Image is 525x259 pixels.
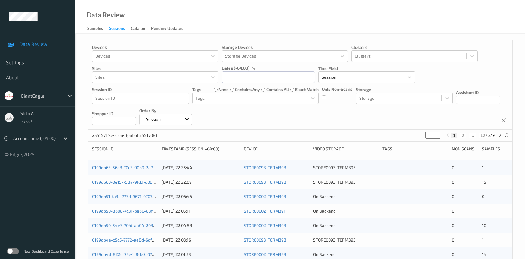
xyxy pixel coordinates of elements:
[162,179,240,185] div: [DATE] 22:22:09
[313,194,378,200] div: On Backend
[218,87,229,93] label: none
[244,179,286,185] a: STORE0093_TERM393
[295,87,319,93] label: exact match
[482,252,486,257] span: 14
[356,87,453,93] p: Storage
[452,237,454,242] span: 0
[92,132,157,138] p: 2551571 Sessions (out of 2551708)
[244,208,286,213] a: STORE0002_TERM391
[482,165,484,170] span: 1
[313,223,378,229] div: On Backend
[479,133,496,138] button: 127579
[482,194,484,199] span: 0
[452,165,454,170] span: 0
[92,237,173,242] a: 0199db4e-c5c5-7772-ae8d-6df23847ac41
[482,223,486,228] span: 10
[452,146,478,152] div: Non Scans
[162,194,240,200] div: [DATE] 22:06:46
[456,90,500,96] p: Assistant ID
[244,146,309,152] div: Device
[313,179,378,185] div: STORE0093_TERM393
[313,251,378,257] div: On Backend
[139,108,192,114] p: Order By
[92,111,136,117] p: Shopper ID
[151,24,189,33] a: Pending Updates
[452,208,454,213] span: 0
[87,12,125,18] div: Data Review
[162,208,240,214] div: [DATE] 22:05:11
[162,165,240,171] div: [DATE] 22:25:44
[244,223,286,228] a: STORE0002_TERM393
[452,223,454,228] span: 0
[192,87,201,93] p: Tags
[162,146,240,152] div: Timestamp (Session, -04:00)
[351,44,478,50] p: Clusters
[382,146,448,152] div: Tags
[92,146,157,152] div: Session ID
[87,24,109,33] a: Samples
[313,146,378,152] div: Video Storage
[452,179,454,185] span: 0
[222,65,249,71] p: dates (-04:00)
[452,194,454,199] span: 0
[144,116,163,122] p: Session
[162,223,240,229] div: [DATE] 22:04:58
[92,252,177,257] a: 0199db4d-822e-79e4-8de2-073499e68a50
[92,208,174,213] a: 0199db50-8608-7c31-be60-83f7b2e702bd
[92,87,189,93] p: Session ID
[451,133,457,138] button: 1
[109,24,131,33] a: Sessions
[322,86,352,92] p: Only Non-Scans
[92,194,170,199] a: 0199db51-fa3c-773d-9671-07079febde61
[318,65,415,71] p: Time Field
[313,165,378,171] div: STORE0093_TERM393
[266,87,289,93] label: contains all
[87,25,103,33] div: Samples
[162,237,240,243] div: [DATE] 22:03:16
[469,133,476,138] button: ...
[460,133,466,138] button: 2
[244,165,286,170] a: STORE0093_TERM393
[482,146,508,152] div: Samples
[92,65,218,71] p: Sites
[313,237,378,243] div: STORE0093_TERM393
[222,44,348,50] p: Storage Devices
[92,179,172,185] a: 0199db60-0e15-758a-9fdd-d08f3a4f18e0
[92,44,218,50] p: Devices
[244,252,286,257] a: STORE0002_TERM393
[162,251,240,257] div: [DATE] 22:01:53
[235,87,260,93] label: contains any
[131,25,145,33] div: Catalog
[452,252,454,257] span: 0
[151,25,183,33] div: Pending Updates
[92,223,174,228] a: 0199db50-54e3-70fd-aa04-2039999cc5c2
[244,194,286,199] a: STORE0002_TERM393
[482,179,486,185] span: 15
[313,208,378,214] div: On Backend
[482,237,484,242] span: 1
[92,165,172,170] a: 0199db63-56d3-70c2-90b9-2a7c3af38aff
[131,24,151,33] a: Catalog
[109,25,125,33] div: Sessions
[482,208,484,213] span: 1
[244,237,286,242] a: STORE0093_TERM393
